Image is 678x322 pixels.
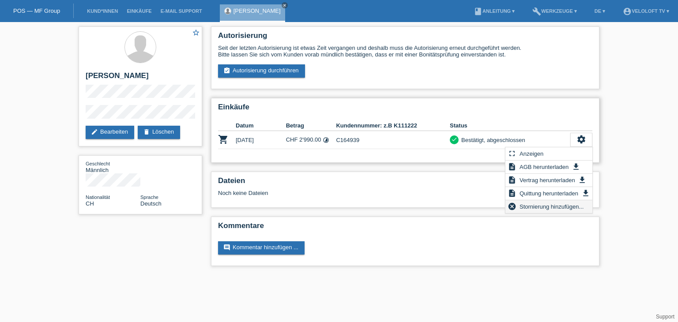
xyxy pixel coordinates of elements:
[192,29,200,37] i: star_border
[218,176,592,190] h2: Dateien
[234,7,281,14] a: [PERSON_NAME]
[576,135,586,144] i: settings
[323,137,329,143] i: Fixe Raten (12 Raten)
[528,8,581,14] a: buildWerkzeuge ▾
[236,131,286,149] td: [DATE]
[236,120,286,131] th: Datum
[508,149,516,158] i: fullscreen
[450,120,570,131] th: Status
[474,7,482,16] i: book
[286,131,336,149] td: CHF 2'990.00
[336,120,450,131] th: Kundennummer: z.B K111222
[590,8,610,14] a: DE ▾
[218,45,592,58] div: Seit der letzten Autorisierung ist etwas Zeit vergangen und deshalb muss die Autorisierung erneut...
[86,126,134,139] a: editBearbeiten
[218,103,592,116] h2: Einkäufe
[218,134,229,145] i: POSP00027564
[218,31,592,45] h2: Autorisierung
[223,67,230,74] i: assignment_turned_in
[459,135,525,145] div: Bestätigt, abgeschlossen
[140,195,158,200] span: Sprache
[13,7,60,14] a: POS — MF Group
[518,161,570,172] span: AGB herunterladen
[156,8,207,14] a: E-Mail Support
[282,3,287,7] i: close
[86,195,110,200] span: Nationalität
[91,128,98,135] i: edit
[572,162,580,171] i: get_app
[192,29,200,38] a: star_border
[86,200,94,207] span: Schweiz
[286,120,336,131] th: Betrag
[508,162,516,171] i: description
[518,148,545,159] span: Anzeigen
[451,136,457,142] i: check
[623,7,632,16] i: account_circle
[140,200,162,207] span: Deutsch
[218,221,592,235] h2: Kommentare
[336,131,450,149] td: C164939
[218,241,305,255] a: commentKommentar hinzufügen ...
[656,314,674,320] a: Support
[532,7,541,16] i: build
[86,71,195,85] h2: [PERSON_NAME]
[143,128,150,135] i: delete
[138,126,180,139] a: deleteLöschen
[86,161,110,166] span: Geschlecht
[86,160,140,173] div: Männlich
[282,2,288,8] a: close
[618,8,674,14] a: account_circleVeloLoft TV ▾
[83,8,122,14] a: Kund*innen
[223,244,230,251] i: comment
[122,8,156,14] a: Einkäufe
[469,8,519,14] a: bookAnleitung ▾
[218,64,305,78] a: assignment_turned_inAutorisierung durchführen
[218,190,488,196] div: Noch keine Dateien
